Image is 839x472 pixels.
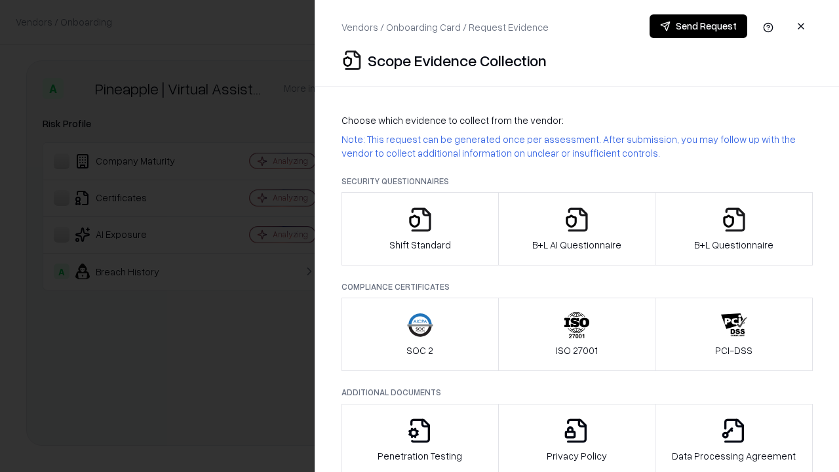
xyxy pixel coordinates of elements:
p: B+L AI Questionnaire [532,238,621,252]
p: Choose which evidence to collect from the vendor: [341,113,813,127]
button: B+L Questionnaire [655,192,813,265]
button: Shift Standard [341,192,499,265]
p: Compliance Certificates [341,281,813,292]
p: Privacy Policy [547,449,607,463]
button: SOC 2 [341,298,499,371]
button: Send Request [650,14,747,38]
button: ISO 27001 [498,298,656,371]
button: PCI-DSS [655,298,813,371]
p: Shift Standard [389,238,451,252]
p: ISO 27001 [556,344,598,357]
p: PCI-DSS [715,344,752,357]
p: Vendors / Onboarding Card / Request Evidence [341,20,549,34]
button: B+L AI Questionnaire [498,192,656,265]
p: Data Processing Agreement [672,449,796,463]
p: Penetration Testing [378,449,462,463]
p: Scope Evidence Collection [368,50,547,71]
p: B+L Questionnaire [694,238,773,252]
p: Security Questionnaires [341,176,813,187]
p: Additional Documents [341,387,813,398]
p: SOC 2 [406,344,433,357]
p: Note: This request can be generated once per assessment. After submission, you may follow up with... [341,132,813,160]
